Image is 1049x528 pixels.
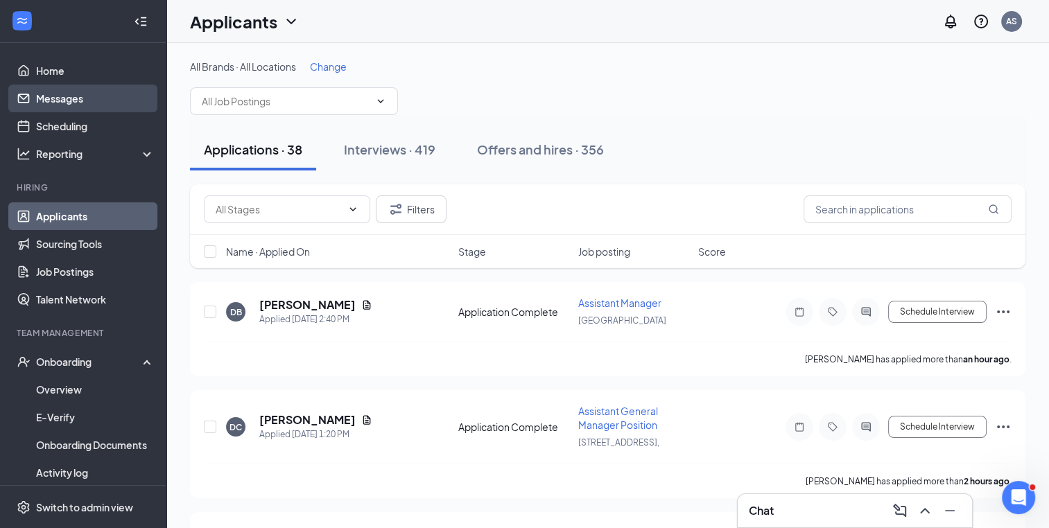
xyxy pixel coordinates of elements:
[36,202,155,230] a: Applicants
[477,141,604,158] div: Offers and hires · 356
[806,475,1012,487] p: [PERSON_NAME] has applied more than .
[1002,481,1035,514] iframe: Intercom live chat
[375,96,386,107] svg: ChevronDown
[17,147,31,161] svg: Analysis
[578,297,661,309] span: Assistant Manager
[578,315,666,326] span: [GEOGRAPHIC_DATA]
[942,502,958,519] svg: Minimize
[344,141,435,158] div: Interviews · 419
[36,112,155,140] a: Scheduling
[15,14,29,28] svg: WorkstreamLogo
[310,60,347,73] span: Change
[204,141,302,158] div: Applications · 38
[259,428,372,441] div: Applied [DATE] 1:20 PM
[361,414,372,425] svg: Document
[988,204,999,215] svg: MagnifyingGlass
[36,258,155,285] a: Job Postings
[892,502,908,519] svg: ComposeMessage
[347,204,358,215] svg: ChevronDown
[458,420,570,434] div: Application Complete
[202,94,370,109] input: All Job Postings
[914,500,936,522] button: ChevronUp
[942,13,959,30] svg: Notifications
[917,502,933,519] svg: ChevronUp
[17,355,31,369] svg: UserCheck
[698,245,726,258] span: Score
[190,60,296,73] span: All Brands · All Locations
[578,405,658,431] span: Assistant General Manager Position
[858,306,874,317] svg: ActiveChat
[36,230,155,258] a: Sourcing Tools
[578,437,659,448] span: [STREET_ADDRESS],
[259,412,356,428] h5: [PERSON_NAME]
[888,416,987,438] button: Schedule Interview
[36,459,155,486] a: Activity log
[259,297,356,313] h5: [PERSON_NAME]
[283,13,300,30] svg: ChevronDown
[376,195,447,223] button: Filter Filters
[134,15,148,28] svg: Collapse
[17,500,31,514] svg: Settings
[973,13,989,30] svg: QuestionInfo
[226,245,310,258] span: Name · Applied On
[889,500,911,522] button: ComposeMessage
[995,419,1012,435] svg: Ellipses
[36,431,155,459] a: Onboarding Documents
[888,301,987,323] button: Schedule Interview
[939,500,961,522] button: Minimize
[995,303,1012,320] svg: Ellipses
[1006,15,1017,27] div: AS
[259,313,372,326] div: Applied [DATE] 2:40 PM
[824,306,841,317] svg: Tag
[36,500,133,514] div: Switch to admin view
[791,306,808,317] svg: Note
[578,245,630,258] span: Job posting
[824,421,841,432] svg: Tag
[36,147,155,161] div: Reporting
[805,353,1012,365] p: [PERSON_NAME] has applied more than .
[36,355,143,369] div: Onboarding
[17,182,152,193] div: Hiring
[964,476,1009,486] b: 2 hours ago
[361,299,372,310] svg: Document
[36,376,155,403] a: Overview
[963,354,1009,364] b: an hour ago
[229,421,242,433] div: DC
[230,306,242,318] div: DB
[36,285,155,313] a: Talent Network
[458,245,486,258] span: Stage
[858,421,874,432] svg: ActiveChat
[36,403,155,431] a: E-Verify
[36,57,155,85] a: Home
[216,202,342,217] input: All Stages
[791,421,808,432] svg: Note
[388,201,404,218] svg: Filter
[190,10,277,33] h1: Applicants
[749,503,774,518] h3: Chat
[17,327,152,339] div: Team Management
[36,85,155,112] a: Messages
[458,305,570,319] div: Application Complete
[804,195,1012,223] input: Search in applications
